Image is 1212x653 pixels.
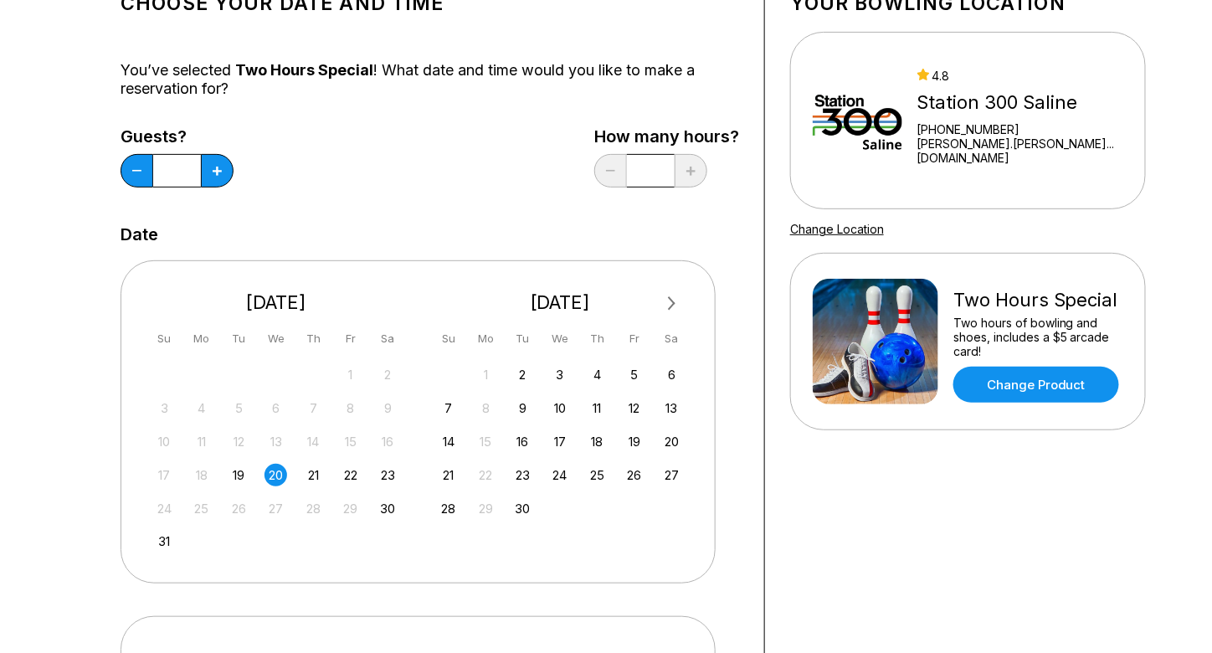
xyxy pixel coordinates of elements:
div: Choose Sunday, September 28th, 2025 [437,497,460,520]
div: Sa [660,327,683,350]
div: Not available Monday, September 15th, 2025 [475,430,497,453]
div: Fr [339,327,362,350]
button: Next Month [659,291,686,317]
div: Choose Wednesday, September 3rd, 2025 [549,363,572,386]
div: Choose Thursday, September 4th, 2025 [586,363,609,386]
div: Not available Tuesday, August 12th, 2025 [228,430,250,453]
div: Not available Monday, September 1st, 2025 [475,363,497,386]
div: Choose Saturday, September 20th, 2025 [660,430,683,453]
div: Not available Friday, August 1st, 2025 [339,363,362,386]
div: Choose Friday, August 22nd, 2025 [339,464,362,486]
div: Choose Thursday, August 21st, 2025 [302,464,325,486]
div: Choose Sunday, September 7th, 2025 [437,397,460,419]
div: You’ve selected ! What date and time would you like to make a reservation for? [121,61,739,98]
div: 4.8 [917,69,1123,83]
div: Not available Saturday, August 9th, 2025 [377,397,399,419]
div: Choose Wednesday, September 10th, 2025 [549,397,572,419]
div: Not available Monday, August 11th, 2025 [190,430,213,453]
div: Not available Tuesday, August 26th, 2025 [228,497,250,520]
div: [PHONE_NUMBER] [917,122,1123,136]
div: Choose Tuesday, September 23rd, 2025 [511,464,534,486]
div: Not available Monday, August 18th, 2025 [190,464,213,486]
div: Mo [190,327,213,350]
div: Not available Wednesday, August 6th, 2025 [264,397,287,419]
div: Not available Monday, September 8th, 2025 [475,397,497,419]
div: Not available Monday, August 25th, 2025 [190,497,213,520]
div: Tu [228,327,250,350]
div: Choose Tuesday, September 9th, 2025 [511,397,534,419]
a: Change Product [953,367,1119,403]
div: Choose Friday, September 5th, 2025 [624,363,646,386]
div: Su [153,327,176,350]
div: Not available Monday, August 4th, 2025 [190,397,213,419]
div: Choose Sunday, September 14th, 2025 [437,430,460,453]
label: Guests? [121,127,234,146]
div: Not available Friday, August 29th, 2025 [339,497,362,520]
div: Choose Saturday, August 23rd, 2025 [377,464,399,486]
div: Not available Saturday, August 16th, 2025 [377,430,399,453]
label: How many hours? [594,127,739,146]
div: month 2025-08 [151,362,402,553]
div: Not available Friday, August 15th, 2025 [339,430,362,453]
a: Change Location [790,222,884,236]
div: Not available Monday, September 22nd, 2025 [475,464,497,486]
div: Th [302,327,325,350]
div: Not available Thursday, August 28th, 2025 [302,497,325,520]
div: Not available Sunday, August 10th, 2025 [153,430,176,453]
div: Choose Tuesday, September 2nd, 2025 [511,363,534,386]
div: month 2025-09 [435,362,686,520]
div: Station 300 Saline [917,91,1123,114]
div: Not available Friday, August 8th, 2025 [339,397,362,419]
div: Not available Sunday, August 3rd, 2025 [153,397,176,419]
div: Choose Wednesday, September 17th, 2025 [549,430,572,453]
span: Two Hours Special [235,61,373,79]
div: Choose Friday, September 19th, 2025 [624,430,646,453]
div: Choose Tuesday, September 30th, 2025 [511,497,534,520]
div: Not available Monday, September 29th, 2025 [475,497,497,520]
div: We [549,327,572,350]
div: Two Hours Special [953,289,1123,311]
div: Fr [624,327,646,350]
a: [PERSON_NAME].[PERSON_NAME]...[DOMAIN_NAME] [917,136,1123,165]
div: Not available Sunday, August 24th, 2025 [153,497,176,520]
div: Choose Wednesday, September 24th, 2025 [549,464,572,486]
div: Choose Tuesday, August 19th, 2025 [228,464,250,486]
img: Station 300 Saline [813,58,902,183]
div: Not available Saturday, August 2nd, 2025 [377,363,399,386]
div: Not available Thursday, August 7th, 2025 [302,397,325,419]
img: Two Hours Special [813,279,938,404]
div: Su [437,327,460,350]
div: Two hours of bowling and shoes, includes a $5 arcade card! [953,316,1123,358]
div: [DATE] [146,291,406,314]
div: Choose Saturday, September 6th, 2025 [660,363,683,386]
div: Not available Thursday, August 14th, 2025 [302,430,325,453]
div: Choose Friday, September 26th, 2025 [624,464,646,486]
div: Choose Sunday, August 31st, 2025 [153,530,176,553]
div: Not available Sunday, August 17th, 2025 [153,464,176,486]
div: Not available Tuesday, August 5th, 2025 [228,397,250,419]
div: Choose Saturday, September 27th, 2025 [660,464,683,486]
div: Choose Thursday, September 18th, 2025 [586,430,609,453]
div: Choose Wednesday, August 20th, 2025 [264,464,287,486]
div: Not available Wednesday, August 13th, 2025 [264,430,287,453]
div: Sa [377,327,399,350]
div: Tu [511,327,534,350]
div: Choose Tuesday, September 16th, 2025 [511,430,534,453]
div: Choose Thursday, September 25th, 2025 [586,464,609,486]
div: [DATE] [431,291,691,314]
div: Mo [475,327,497,350]
div: Choose Sunday, September 21st, 2025 [437,464,460,486]
label: Date [121,225,158,244]
div: Choose Thursday, September 11th, 2025 [586,397,609,419]
div: We [264,327,287,350]
div: Not available Wednesday, August 27th, 2025 [264,497,287,520]
div: Choose Friday, September 12th, 2025 [624,397,646,419]
div: Choose Saturday, September 13th, 2025 [660,397,683,419]
div: Choose Saturday, August 30th, 2025 [377,497,399,520]
div: Th [586,327,609,350]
